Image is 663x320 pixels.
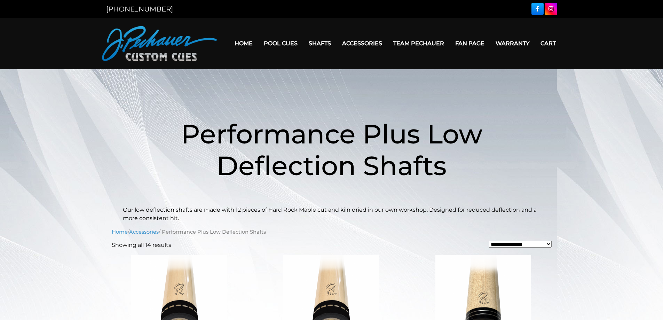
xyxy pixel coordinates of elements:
a: Home [229,34,258,52]
span: Performance Plus Low Deflection Shafts [181,118,482,182]
a: Pool Cues [258,34,303,52]
a: Home [112,229,128,235]
a: Accessories [337,34,388,52]
img: Pechauer Custom Cues [102,26,217,61]
a: [PHONE_NUMBER] [106,5,173,13]
a: Shafts [303,34,337,52]
a: Cart [535,34,561,52]
p: Showing all 14 results [112,241,171,249]
select: Shop order [489,241,552,248]
a: Accessories [129,229,159,235]
a: Team Pechauer [388,34,450,52]
nav: Breadcrumb [112,228,552,236]
a: Warranty [490,34,535,52]
a: Fan Page [450,34,490,52]
p: Our low deflection shafts are made with 12 pieces of Hard Rock Maple cut and kiln dried in our ow... [123,206,540,223]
